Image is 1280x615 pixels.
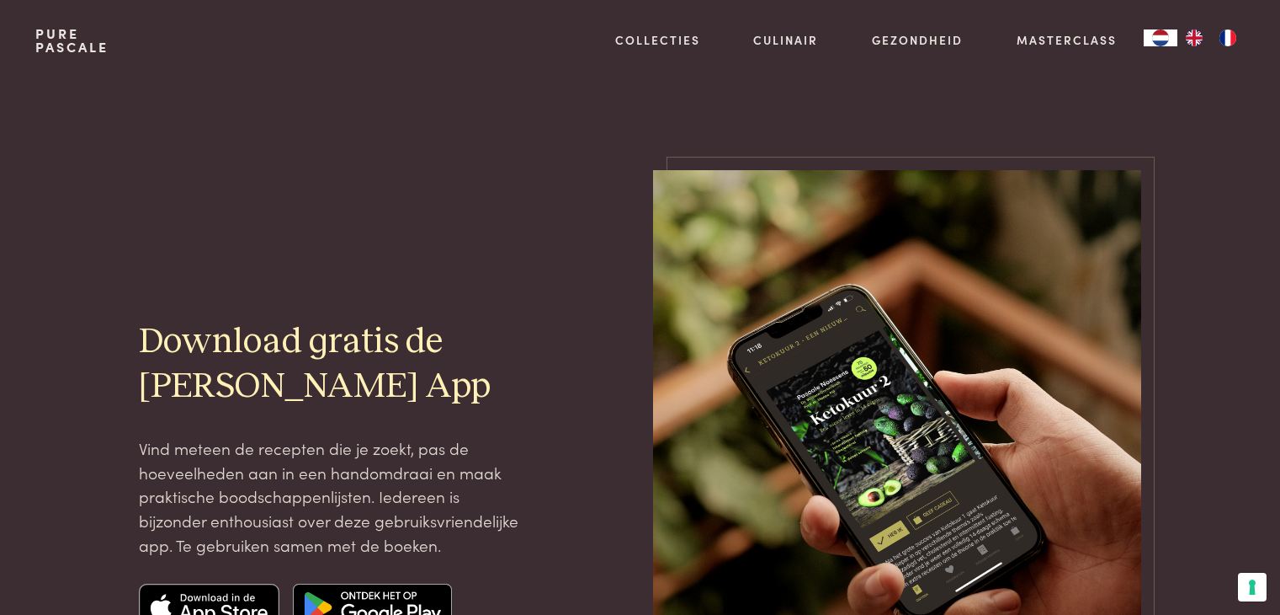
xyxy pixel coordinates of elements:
a: Culinair [753,31,818,49]
a: Masterclass [1017,31,1117,49]
a: Collecties [615,31,700,49]
ul: Language list [1177,29,1245,46]
a: NL [1144,29,1177,46]
p: Vind meteen de recepten die je zoekt, pas de hoeveelheden aan in een handomdraai en maak praktisc... [139,436,524,557]
aside: Language selected: Nederlands [1144,29,1245,46]
div: Language [1144,29,1177,46]
a: EN [1177,29,1211,46]
button: Uw voorkeuren voor toestemming voor trackingtechnologieën [1238,573,1267,602]
a: FR [1211,29,1245,46]
a: Gezondheid [872,31,963,49]
a: PurePascale [35,27,109,54]
h2: Download gratis de [PERSON_NAME] App [139,320,524,409]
